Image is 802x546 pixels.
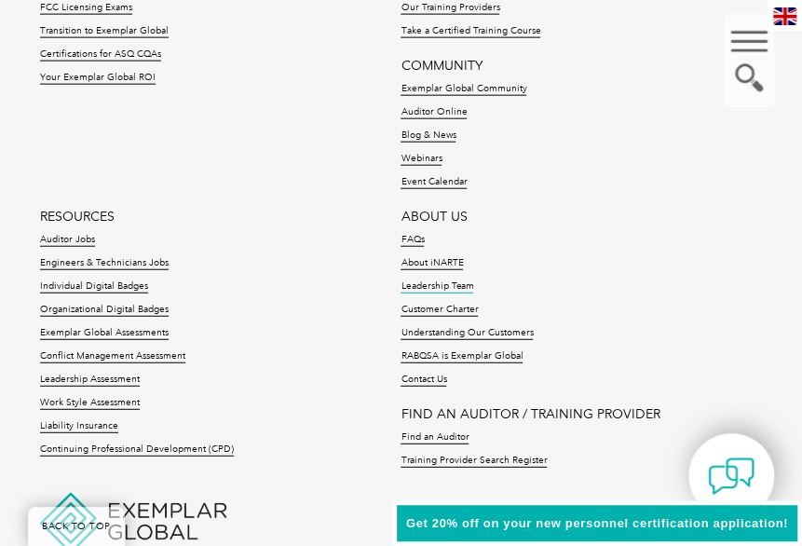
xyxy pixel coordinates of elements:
a: Event Calendar [401,176,467,189]
a: Individual Digital Badges [40,280,148,293]
a: RESOURCES [40,209,115,225]
a: BACK TO TOP [28,507,125,546]
a: Liability Insurance [40,420,118,433]
a: Find an Auditor [401,431,469,444]
a: Customer Charter [401,304,478,317]
a: Our Training Providers [401,2,499,15]
a: Continuing Professional Development (CPD) [40,444,234,457]
a: FAQs [401,234,424,247]
img: en [773,7,796,25]
a: Understanding Our Customers [401,327,533,340]
a: Blog & News [401,130,455,143]
span: Get 20% off on your new personnel certification application! [406,516,788,530]
a: COMMUNITY [401,58,482,74]
a: Leadership Assessment [40,374,140,387]
a: Webinars [401,153,442,166]
a: FCC Licensing Exams [40,2,132,15]
a: Transition to Exemplar Global [40,25,169,38]
a: FIND AN AUDITOR / TRAINING PROVIDER [401,406,659,422]
a: Auditor Online [401,106,467,119]
a: Exemplar Global Community [401,83,526,96]
a: Certifications for ASQ CQAs [40,48,161,61]
a: Engineers & Technicians Jobs [40,257,169,270]
a: Work Style Assessment [40,397,140,410]
a: Take a Certified Training Course [401,25,540,38]
a: Leadership Team [401,280,473,293]
a: Conflict Management Assessment [40,350,185,363]
a: Your Exemplar Global ROI [40,72,156,85]
a: Organizational Digital Badges [40,304,169,317]
a: Training Provider Search Register [401,455,547,468]
a: About iNARTE [401,257,463,270]
a: ABOUT US [401,209,467,225]
a: Auditor Jobs [40,234,95,247]
a: RABQSA is Exemplar Global [401,350,523,363]
a: Exemplar Global Assessments [40,327,169,340]
a: Contact Us [401,374,446,387]
img: contact-chat.png [708,453,754,499]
